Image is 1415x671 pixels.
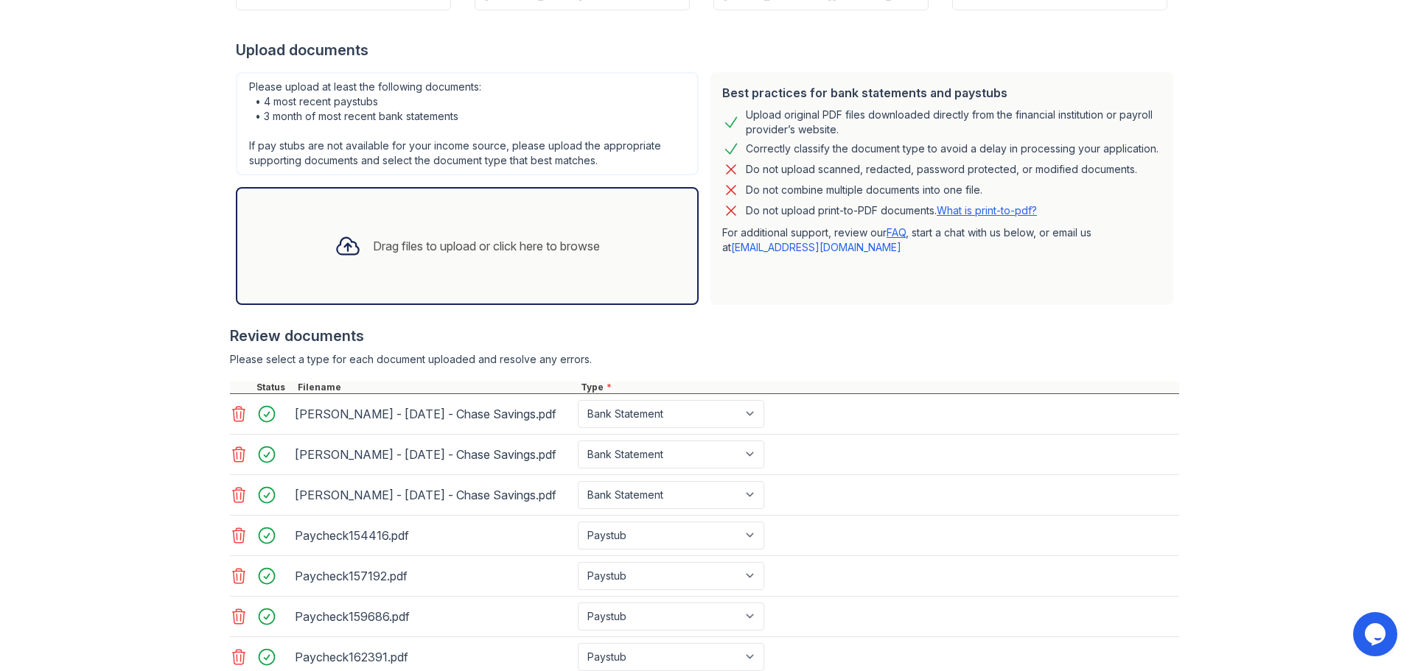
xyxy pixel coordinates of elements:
[230,352,1179,367] div: Please select a type for each document uploaded and resolve any errors.
[236,40,1179,60] div: Upload documents
[295,564,572,588] div: Paycheck157192.pdf
[746,108,1161,137] div: Upload original PDF files downloaded directly from the financial institution or payroll provider’...
[295,402,572,426] div: [PERSON_NAME] - [DATE] - Chase Savings.pdf
[295,605,572,628] div: Paycheck159686.pdf
[295,524,572,547] div: Paycheck154416.pdf
[254,382,295,393] div: Status
[887,226,906,239] a: FAQ
[746,161,1137,178] div: Do not upload scanned, redacted, password protected, or modified documents.
[746,181,982,199] div: Do not combine multiple documents into one file.
[373,237,600,255] div: Drag files to upload or click here to browse
[295,483,572,507] div: [PERSON_NAME] - [DATE] - Chase Savings.pdf
[295,443,572,466] div: [PERSON_NAME] - [DATE] - Chase Savings.pdf
[230,326,1179,346] div: Review documents
[746,203,1037,218] p: Do not upload print-to-PDF documents.
[236,72,699,175] div: Please upload at least the following documents: • 4 most recent paystubs • 3 month of most recent...
[722,84,1161,102] div: Best practices for bank statements and paystubs
[295,645,572,669] div: Paycheck162391.pdf
[578,382,1179,393] div: Type
[746,140,1159,158] div: Correctly classify the document type to avoid a delay in processing your application.
[731,241,901,253] a: [EMAIL_ADDRESS][DOMAIN_NAME]
[722,225,1161,255] p: For additional support, review our , start a chat with us below, or email us at
[1353,612,1400,656] iframe: chat widget
[295,382,578,393] div: Filename
[937,204,1037,217] a: What is print-to-pdf?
